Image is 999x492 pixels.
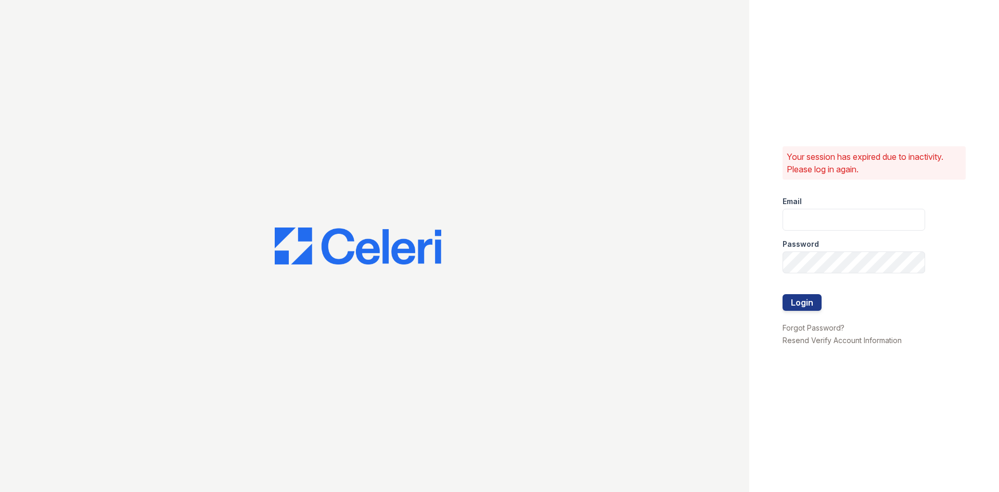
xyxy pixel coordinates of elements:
[783,323,844,332] a: Forgot Password?
[783,336,902,345] a: Resend Verify Account Information
[783,239,819,249] label: Password
[783,294,822,311] button: Login
[783,196,802,207] label: Email
[787,150,962,175] p: Your session has expired due to inactivity. Please log in again.
[275,228,441,265] img: CE_Logo_Blue-a8612792a0a2168367f1c8372b55b34899dd931a85d93a1a3d3e32e68fde9ad4.png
